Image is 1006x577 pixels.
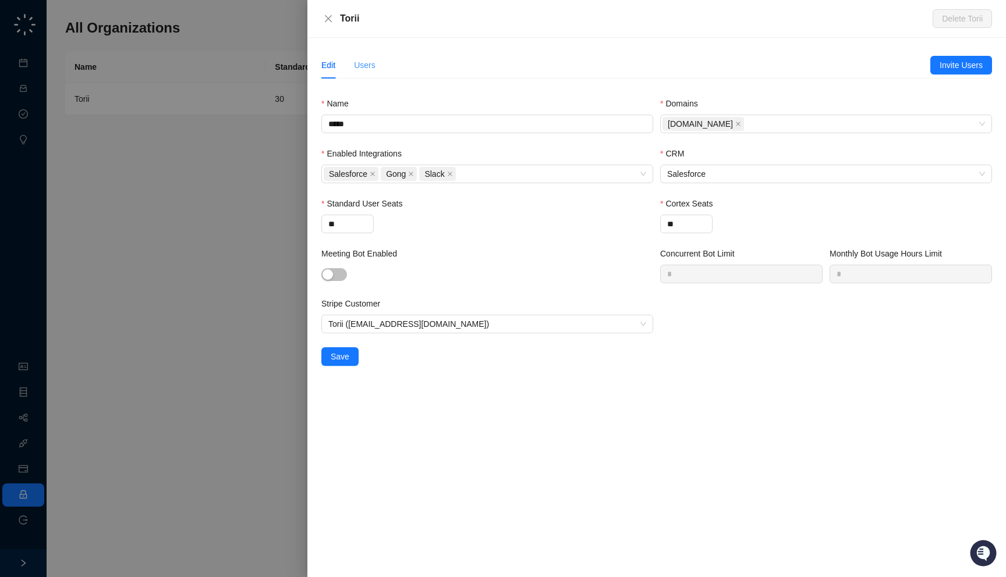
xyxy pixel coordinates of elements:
[12,105,33,126] img: 5124521997842_fc6d7dfcefe973c2e489_88.png
[82,191,141,200] a: Powered byPylon
[746,120,749,129] input: Domains
[381,167,417,181] span: Gong
[48,158,94,179] a: 📶Status
[830,265,991,283] input: Monthly Bot Usage Hours Limit
[321,147,410,160] label: Enabled Integrations
[354,59,376,72] div: Users
[321,59,335,72] div: Edit
[663,117,744,131] span: toriihq.com
[12,164,21,173] div: 📚
[52,164,62,173] div: 📶
[969,539,1000,570] iframe: Open customer support
[735,121,741,127] span: close
[12,12,35,35] img: Swyft AI
[930,56,992,74] button: Invite Users
[7,158,48,179] a: 📚Docs
[386,168,406,180] span: Gong
[321,115,653,133] input: Name
[12,47,212,65] p: Welcome 👋
[408,171,414,177] span: close
[329,168,367,180] span: Salesforce
[331,350,349,363] span: Save
[324,167,378,181] span: Salesforce
[322,215,373,233] input: Standard User Seats
[660,97,706,110] label: Domains
[661,265,822,283] input: Concurrent Bot Limit
[321,247,405,260] label: Meeting Bot Enabled
[40,117,147,126] div: We're available if you need us!
[321,197,410,210] label: Standard User Seats
[12,65,212,84] h2: How can we help?
[321,97,357,110] label: Name
[321,12,335,26] button: Close
[321,347,359,366] button: Save
[424,168,444,180] span: Slack
[116,191,141,200] span: Pylon
[370,171,376,177] span: close
[419,167,455,181] span: Slack
[321,268,347,281] button: Meeting Bot Enabled
[933,9,992,28] button: Delete Torii
[660,247,743,260] label: Concurrent Bot Limit
[668,117,733,130] span: [DOMAIN_NAME]
[198,109,212,123] button: Start new chat
[324,14,333,23] span: close
[661,215,712,233] input: Cortex Seats
[830,247,950,260] label: Monthly Bot Usage Hours Limit
[328,315,646,333] span: Torii (ap@toriihq.com)
[447,171,453,177] span: close
[660,147,692,160] label: CRM
[340,12,933,26] div: Torii
[667,165,985,183] span: Salesforce
[458,170,461,179] input: Enabled Integrations
[40,105,191,117] div: Start new chat
[940,59,983,72] span: Invite Users
[660,197,721,210] label: Cortex Seats
[321,297,388,310] label: Stripe Customer
[23,163,43,174] span: Docs
[64,163,90,174] span: Status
